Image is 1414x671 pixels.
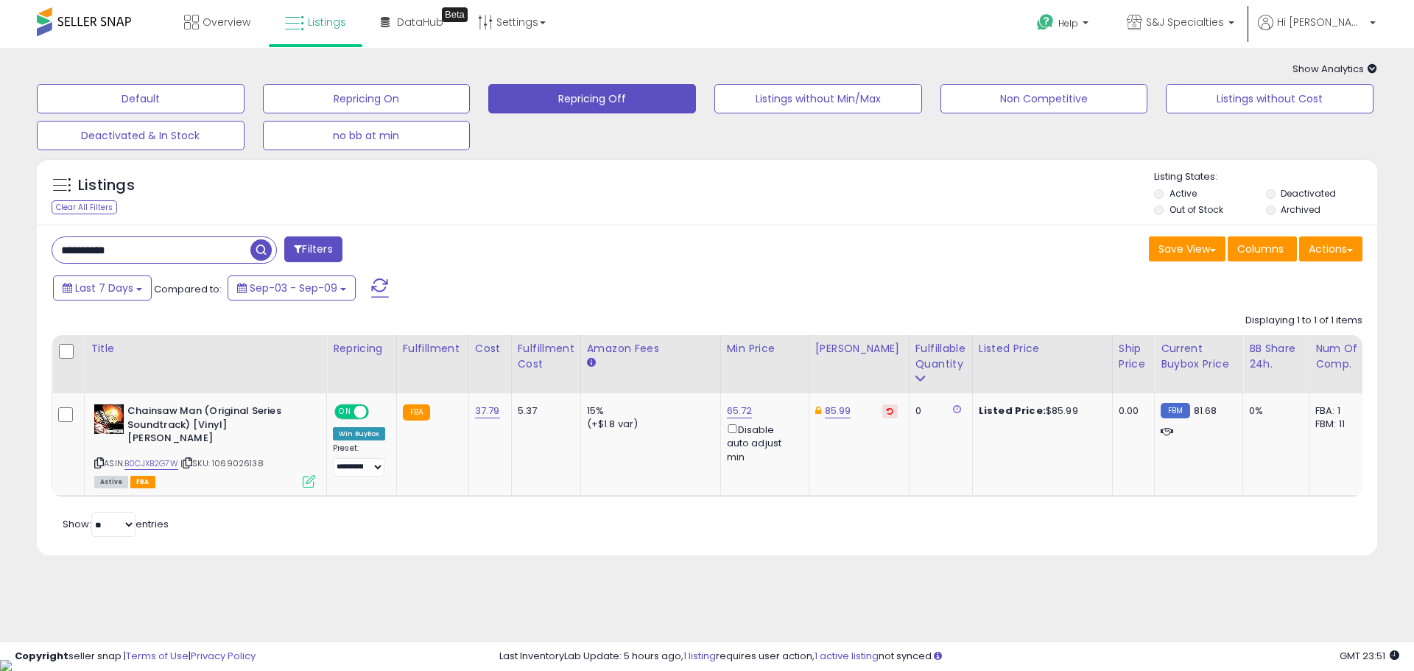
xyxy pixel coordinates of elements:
[154,282,222,296] span: Compared to:
[403,341,462,356] div: Fulfillment
[1315,404,1364,418] div: FBA: 1
[683,649,716,663] a: 1 listing
[518,404,569,418] div: 5.37
[815,341,903,356] div: [PERSON_NAME]
[1119,341,1148,372] div: Ship Price
[1058,17,1078,29] span: Help
[228,275,356,301] button: Sep-03 - Sep-09
[1281,203,1320,216] label: Archived
[1146,15,1224,29] span: S&J Specialties
[1277,15,1365,29] span: Hi [PERSON_NAME]
[403,404,430,421] small: FBA
[397,15,443,29] span: DataHub
[714,84,922,113] button: Listings without Min/Max
[1299,236,1362,261] button: Actions
[1315,418,1364,431] div: FBM: 11
[518,341,574,372] div: Fulfillment Cost
[15,650,256,664] div: seller snap | |
[488,84,696,113] button: Repricing Off
[1237,242,1284,256] span: Columns
[727,421,798,464] div: Disable auto adjust min
[94,404,124,434] img: 51bBCNkeR9L._SL40_.jpg
[587,356,596,370] small: Amazon Fees.
[1194,404,1217,418] span: 81.68
[587,341,714,356] div: Amazon Fees
[1169,203,1223,216] label: Out of Stock
[475,341,505,356] div: Cost
[63,517,169,531] span: Show: entries
[1119,404,1143,418] div: 0.00
[94,476,128,488] span: All listings currently available for purchase on Amazon
[263,121,471,150] button: no bb at min
[263,84,471,113] button: Repricing On
[1249,404,1298,418] div: 0%
[94,404,315,486] div: ASIN:
[940,84,1148,113] button: Non Competitive
[1161,341,1237,372] div: Current Buybox Price
[52,200,117,214] div: Clear All Filters
[815,649,879,663] a: 1 active listing
[979,404,1101,418] div: $85.99
[1281,187,1336,200] label: Deactivated
[1249,341,1303,372] div: BB Share 24h.
[336,406,354,418] span: ON
[124,457,178,470] a: B0CJXB2G7W
[979,341,1106,356] div: Listed Price
[1340,649,1399,663] span: 2025-09-17 23:51 GMT
[284,236,342,262] button: Filters
[37,121,245,150] button: Deactivated & In Stock
[1228,236,1297,261] button: Columns
[1245,314,1362,328] div: Displaying 1 to 1 of 1 items
[1036,13,1055,32] i: Get Help
[308,15,346,29] span: Listings
[1161,403,1189,418] small: FBM
[250,281,337,295] span: Sep-03 - Sep-09
[127,404,306,449] b: Chainsaw Man (Original Series Soundtrack) [Vinyl] [PERSON_NAME]
[727,404,753,418] a: 65.72
[1315,341,1369,372] div: Num of Comp.
[915,404,961,418] div: 0
[1149,236,1225,261] button: Save View
[130,476,155,488] span: FBA
[1258,15,1376,48] a: Hi [PERSON_NAME]
[587,404,709,418] div: 15%
[37,84,245,113] button: Default
[979,404,1046,418] b: Listed Price:
[126,649,189,663] a: Terms of Use
[1025,2,1103,48] a: Help
[915,341,966,372] div: Fulfillable Quantity
[333,341,390,356] div: Repricing
[475,404,500,418] a: 37.79
[203,15,250,29] span: Overview
[75,281,133,295] span: Last 7 Days
[53,275,152,301] button: Last 7 Days
[1169,187,1197,200] label: Active
[1166,84,1373,113] button: Listings without Cost
[442,7,468,22] div: Tooltip anchor
[91,341,320,356] div: Title
[333,443,385,477] div: Preset:
[191,649,256,663] a: Privacy Policy
[78,175,135,196] h5: Listings
[1154,170,1376,184] p: Listing States:
[587,418,709,431] div: (+$1.8 var)
[180,457,264,469] span: | SKU: 1069026138
[15,649,68,663] strong: Copyright
[1292,62,1377,76] span: Show Analytics
[499,650,1399,664] div: Last InventoryLab Update: 5 hours ago, requires user action, not synced.
[825,404,851,418] a: 85.99
[727,341,803,356] div: Min Price
[367,406,390,418] span: OFF
[333,427,385,440] div: Win BuyBox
